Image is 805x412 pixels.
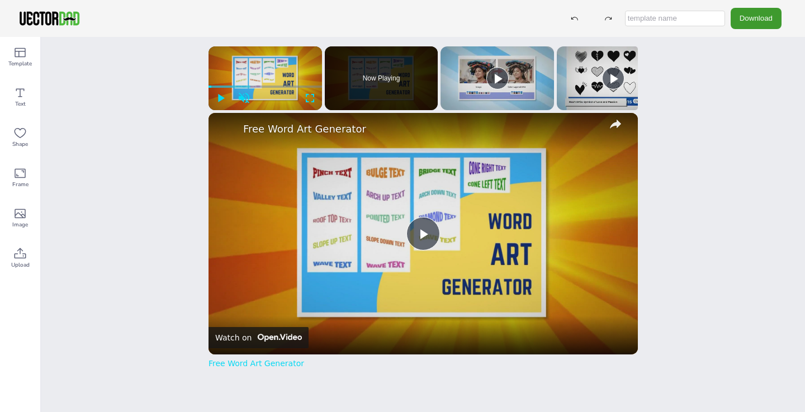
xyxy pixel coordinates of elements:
button: Unmute [232,87,255,110]
button: Play [602,67,624,89]
button: Play [209,87,232,110]
a: Watch on Open.Video [209,327,309,348]
button: Download [731,8,782,29]
span: Frame [12,180,29,189]
button: Play [486,67,509,89]
img: video of: Free Word Art Generator [209,113,638,354]
div: Video Player [209,46,322,110]
span: Upload [11,261,30,269]
span: Template [8,59,32,68]
a: Free Word Art Generator [209,359,304,368]
button: share [605,114,626,134]
span: Now Playing [363,75,400,82]
img: Video channel logo [254,334,301,342]
div: Video Player [209,113,638,354]
div: Watch on [215,333,252,342]
input: template name [625,11,725,26]
img: VectorDad-1.png [18,10,81,27]
span: Shape [12,140,28,149]
div: Progress Bar [209,86,322,88]
span: Text [15,100,26,108]
a: Free Word Art Generator [243,123,600,135]
button: Fullscreen [299,87,322,110]
a: channel logo [215,120,238,142]
button: Play Video [406,217,440,250]
span: Image [12,220,28,229]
